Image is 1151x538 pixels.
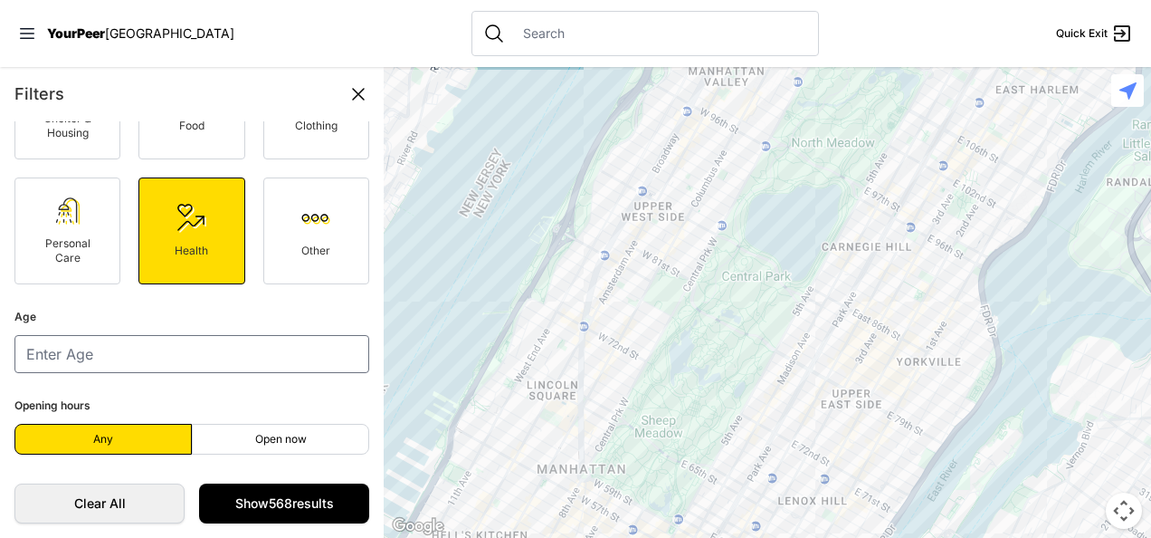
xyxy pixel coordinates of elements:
[14,399,90,412] span: Opening hours
[301,244,330,257] span: Other
[388,514,448,538] img: Google
[14,484,185,524] a: Clear All
[14,335,369,373] input: Enter Age
[14,84,64,103] span: Filters
[199,484,369,524] a: Show568results
[45,236,90,264] span: Personal Care
[388,514,448,538] a: Open this area in Google Maps (opens a new window)
[512,24,807,43] input: Search
[105,25,234,41] span: [GEOGRAPHIC_DATA]
[47,28,234,39] a: YourPeer[GEOGRAPHIC_DATA]
[255,432,307,447] span: Open now
[1056,26,1108,41] span: Quick Exit
[93,432,113,447] span: Any
[295,119,338,132] span: Clothing
[1056,23,1133,44] a: Quick Exit
[179,119,205,132] span: Food
[1106,493,1142,529] button: Map camera controls
[33,495,166,513] span: Clear All
[47,25,105,41] span: YourPeer
[14,178,120,284] a: Personal Care
[175,244,208,257] span: Health
[263,178,369,284] a: Other
[44,111,91,139] span: Shelter & Housing
[14,310,36,323] span: Age
[138,178,244,284] a: Health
